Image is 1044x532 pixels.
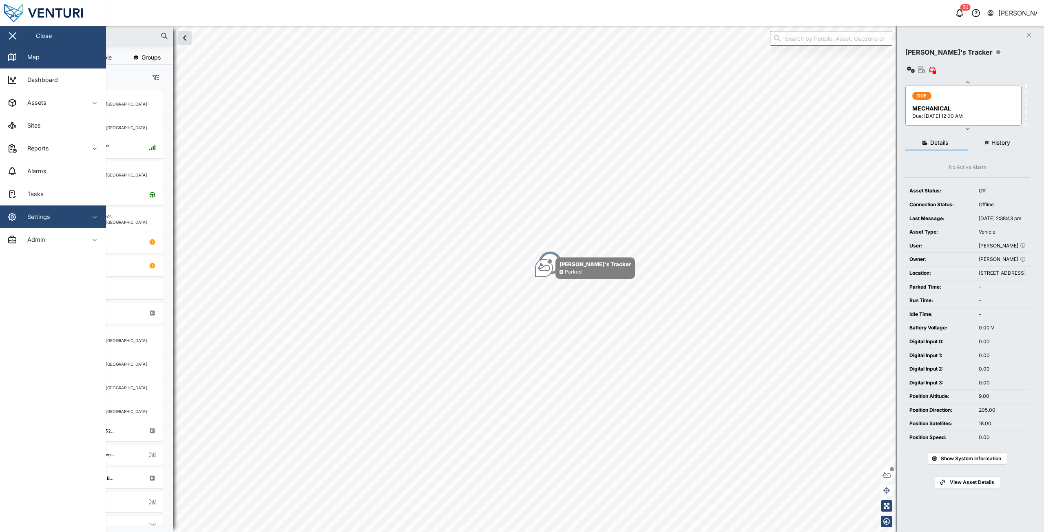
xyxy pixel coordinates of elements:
[909,324,971,332] div: Battery Voltage:
[560,260,631,268] div: [PERSON_NAME]'s Tracker
[535,257,635,279] div: Map marker
[979,187,1026,195] div: Off
[909,228,971,236] div: Asset Type:
[909,187,971,195] div: Asset Status:
[960,4,971,11] div: 50
[21,144,49,153] div: Reports
[565,268,582,276] div: Parked
[928,453,1007,465] button: Show System Information
[950,477,994,488] span: View Asset Details
[142,55,161,60] span: Groups
[979,352,1026,360] div: 0.00
[21,167,46,176] div: Alarms
[21,121,41,130] div: Sites
[909,352,971,360] div: Digital Input 1:
[909,338,971,346] div: Digital Input 0:
[979,215,1026,223] div: [DATE] 2:38:43 pm
[909,215,971,223] div: Last Message:
[979,283,1026,291] div: -
[909,283,971,291] div: Parked Time:
[538,251,562,275] div: Map marker
[986,7,1037,19] button: [PERSON_NAME]
[909,242,971,250] div: User:
[909,311,971,318] div: Idle Time:
[21,98,46,107] div: Assets
[909,434,971,441] div: Position Speed:
[21,190,44,199] div: Tasks
[770,31,892,46] input: Search by People, Asset, Geozone or Place
[21,235,45,244] div: Admin
[979,406,1026,414] div: 205.00
[979,365,1026,373] div: 0.00
[909,393,971,400] div: Position Altitude:
[909,297,971,305] div: Run Time:
[979,201,1026,209] div: Offline
[21,212,50,221] div: Settings
[21,75,58,84] div: Dashboard
[979,297,1026,305] div: -
[979,420,1026,428] div: 18.00
[912,104,1016,113] div: MECHANICAL
[909,269,971,277] div: Location:
[909,406,971,414] div: Position Direction:
[909,201,971,209] div: Connection Status:
[917,92,927,99] span: DUE
[909,256,971,263] div: Owner:
[979,338,1026,346] div: 0.00
[979,434,1026,441] div: 0.00
[4,4,110,22] img: Main Logo
[979,242,1026,250] div: [PERSON_NAME]
[941,453,1001,464] span: Show System Information
[979,393,1026,400] div: 9.00
[979,324,1026,332] div: 0.00 V
[909,379,971,387] div: Digital Input 3:
[949,163,986,171] div: No Active Alarm
[979,228,1026,236] div: Vehicle
[909,365,971,373] div: Digital Input 2:
[991,140,1010,146] span: History
[935,476,1000,488] a: View Asset Details
[979,379,1026,387] div: 0.00
[21,53,40,62] div: Map
[979,269,1026,277] div: [STREET_ADDRESS]
[979,256,1026,263] div: [PERSON_NAME]
[26,26,1044,532] canvas: Map
[930,140,948,146] span: Details
[912,113,1016,120] div: Due: [DATE] 12:00 AM
[36,31,52,40] div: Close
[909,420,971,428] div: Position Satellites:
[979,311,1026,318] div: -
[998,8,1037,18] div: [PERSON_NAME]
[905,47,993,57] div: [PERSON_NAME]'s Tracker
